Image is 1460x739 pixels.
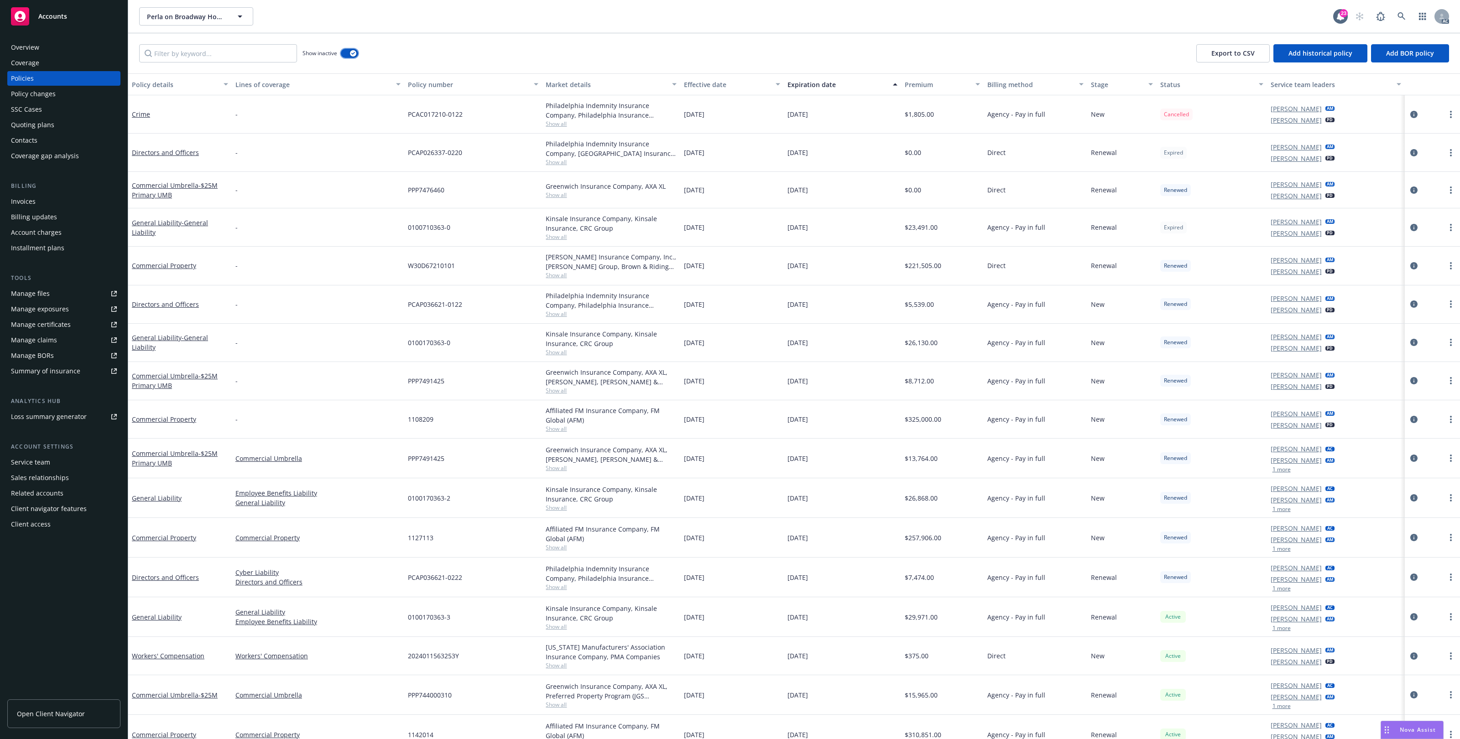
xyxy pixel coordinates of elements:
[1164,186,1187,194] span: Renewed
[1271,115,1322,125] a: [PERSON_NAME]
[1272,703,1291,709] button: 1 more
[1087,73,1156,95] button: Stage
[684,300,704,309] span: [DATE]
[987,80,1074,89] div: Billing method
[1271,455,1322,465] a: [PERSON_NAME]
[408,109,463,119] span: PCAC017210-0122
[1413,7,1432,26] a: Switch app
[235,617,401,626] a: Employee Benefits Liability
[11,71,34,86] div: Policies
[132,651,204,660] a: Workers' Compensation
[546,329,676,348] div: Kinsale Insurance Company, Kinsale Insurance, CRC Group
[1211,49,1255,57] span: Export to CSV
[987,148,1006,157] span: Direct
[787,338,808,347] span: [DATE]
[1381,721,1444,739] button: Nova Assist
[787,80,887,89] div: Expiration date
[684,148,704,157] span: [DATE]
[787,414,808,424] span: [DATE]
[546,504,676,512] span: Show all
[7,302,120,316] a: Manage exposures
[905,109,934,119] span: $1,805.00
[11,149,79,163] div: Coverage gap analysis
[546,425,676,433] span: Show all
[11,40,39,55] div: Overview
[787,300,808,309] span: [DATE]
[1288,49,1352,57] span: Add historical policy
[132,261,196,270] a: Commercial Property
[11,102,42,117] div: SSC Cases
[1271,614,1322,624] a: [PERSON_NAME]
[684,185,704,195] span: [DATE]
[787,109,808,119] span: [DATE]
[132,181,218,199] span: - $25M Primary UMB
[1408,299,1419,310] a: circleInformation
[198,691,218,699] span: - $25M
[132,148,199,157] a: Directors and Officers
[11,225,62,240] div: Account charges
[1091,148,1117,157] span: Renewal
[546,271,676,279] span: Show all
[1091,414,1105,424] span: New
[132,449,218,467] a: Commercial Umbrella
[1271,720,1322,730] a: [PERSON_NAME]
[7,348,120,363] a: Manage BORs
[1408,375,1419,386] a: circleInformation
[11,333,57,347] div: Manage claims
[787,148,808,157] span: [DATE]
[1371,7,1390,26] a: Report a Bug
[235,222,238,232] span: -
[1164,223,1183,232] span: Expired
[1271,523,1322,533] a: [PERSON_NAME]
[235,498,401,507] a: General Liability
[1160,80,1253,89] div: Status
[546,191,676,199] span: Show all
[139,7,253,26] button: Perla on Broadway Homeowners Association
[132,730,196,739] a: Commercial Property
[987,376,1045,386] span: Agency - Pay in full
[7,333,120,347] a: Manage claims
[235,261,238,270] span: -
[11,302,69,316] div: Manage exposures
[1445,651,1456,661] a: more
[905,376,934,386] span: $8,712.00
[7,194,120,209] a: Invoices
[684,414,704,424] span: [DATE]
[1164,377,1187,385] span: Renewed
[235,376,238,386] span: -
[546,158,676,166] span: Show all
[905,185,921,195] span: $0.00
[684,222,704,232] span: [DATE]
[408,222,450,232] span: 0100710363-0
[1271,657,1322,667] a: [PERSON_NAME]
[235,454,401,463] a: Commercial Umbrella
[1271,603,1322,612] a: [PERSON_NAME]
[1445,414,1456,425] a: more
[1164,300,1187,308] span: Renewed
[684,376,704,386] span: [DATE]
[7,455,120,470] a: Service team
[235,338,238,347] span: -
[235,80,391,89] div: Lines of coverage
[11,241,64,255] div: Installment plans
[1271,484,1322,493] a: [PERSON_NAME]
[1445,689,1456,700] a: more
[408,338,450,347] span: 0100170363-0
[132,372,218,390] span: - $25M Primary UMB
[1408,611,1419,622] a: circleInformation
[7,274,120,283] div: Tools
[784,73,901,95] button: Expiration date
[132,333,208,351] a: General Liability
[1271,255,1322,265] a: [PERSON_NAME]
[1408,109,1419,120] a: circleInformation
[1157,73,1267,95] button: Status
[7,286,120,301] a: Manage files
[684,261,704,270] span: [DATE]
[905,338,938,347] span: $26,130.00
[1271,535,1322,544] a: [PERSON_NAME]
[132,533,196,542] a: Commercial Property
[132,613,182,621] a: General Liability
[546,367,676,387] div: Greenwich Insurance Company, AXA XL, [PERSON_NAME], [PERSON_NAME] & [PERSON_NAME], Inc.
[38,13,67,20] span: Accounts
[1271,409,1322,419] a: [PERSON_NAME]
